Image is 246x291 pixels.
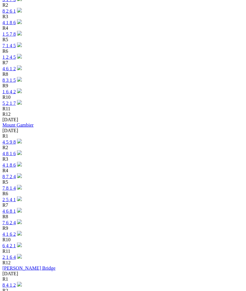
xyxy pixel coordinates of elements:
[2,128,244,133] div: [DATE]
[2,122,34,128] a: Mount Gambier
[2,78,16,83] a: 8 3 1 5
[2,260,244,266] div: R12
[2,276,244,282] div: R1
[2,14,244,19] div: R3
[17,139,22,144] img: play-circle.svg
[2,32,16,37] a: 1 5 7 8
[2,101,16,106] a: 5 2 1 7
[17,196,22,201] img: play-circle.svg
[2,255,16,260] a: 2 1 6 4
[2,249,244,254] div: R11
[2,55,16,60] a: 1 2 4 5
[2,117,244,122] div: [DATE]
[17,89,22,93] img: play-circle.svg
[17,8,22,13] img: play-circle.svg
[2,37,244,42] div: R5
[2,95,244,100] div: R10
[17,282,22,287] img: play-circle.svg
[2,2,244,8] div: R2
[2,151,16,156] a: 4 8 1 6
[2,112,244,117] div: R12
[2,271,244,276] div: [DATE]
[17,54,22,59] img: play-circle.svg
[2,197,16,202] a: 2 5 4 1
[2,214,244,219] div: R8
[17,19,22,24] img: play-circle.svg
[2,202,244,208] div: R7
[2,145,244,150] div: R2
[2,162,16,168] a: 4 1 8 6
[17,208,22,213] img: play-circle.svg
[2,66,16,71] a: 4 6 1 2
[17,100,22,105] img: play-circle.svg
[2,186,16,191] a: 7 8 1 4
[17,173,22,178] img: play-circle.svg
[17,219,22,224] img: play-circle.svg
[17,65,22,70] img: play-circle.svg
[2,283,16,288] a: 8 4 1 2
[2,139,16,145] a: 4 5 9 8
[2,60,244,65] div: R7
[2,83,244,89] div: R9
[17,231,22,236] img: play-circle.svg
[2,191,244,196] div: R6
[2,48,244,54] div: R6
[2,237,244,242] div: R10
[17,77,22,82] img: play-circle.svg
[2,168,244,173] div: R4
[17,242,22,247] img: play-circle.svg
[2,20,16,25] a: 4 1 8 6
[2,226,244,231] div: R9
[17,31,22,36] img: play-circle.svg
[2,220,16,225] a: 7 6 2 4
[2,43,16,48] a: 7 1 4 5
[2,89,16,94] a: 1 6 4 2
[2,156,244,162] div: R3
[2,266,56,271] a: [PERSON_NAME] Bridge
[2,174,16,179] a: 8 7 2 4
[17,162,22,167] img: play-circle.svg
[2,209,16,214] a: 4 6 8 1
[17,150,22,155] img: play-circle.svg
[17,254,22,259] img: play-circle.svg
[17,42,22,47] img: play-circle.svg
[2,133,244,139] div: R1
[2,72,244,77] div: R8
[2,106,244,112] div: R11
[2,25,244,31] div: R4
[2,232,16,237] a: 4 1 6 2
[17,185,22,190] img: play-circle.svg
[2,8,16,14] a: 8 2 6 1
[2,179,244,185] div: R5
[2,243,16,248] a: 6 4 2 1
